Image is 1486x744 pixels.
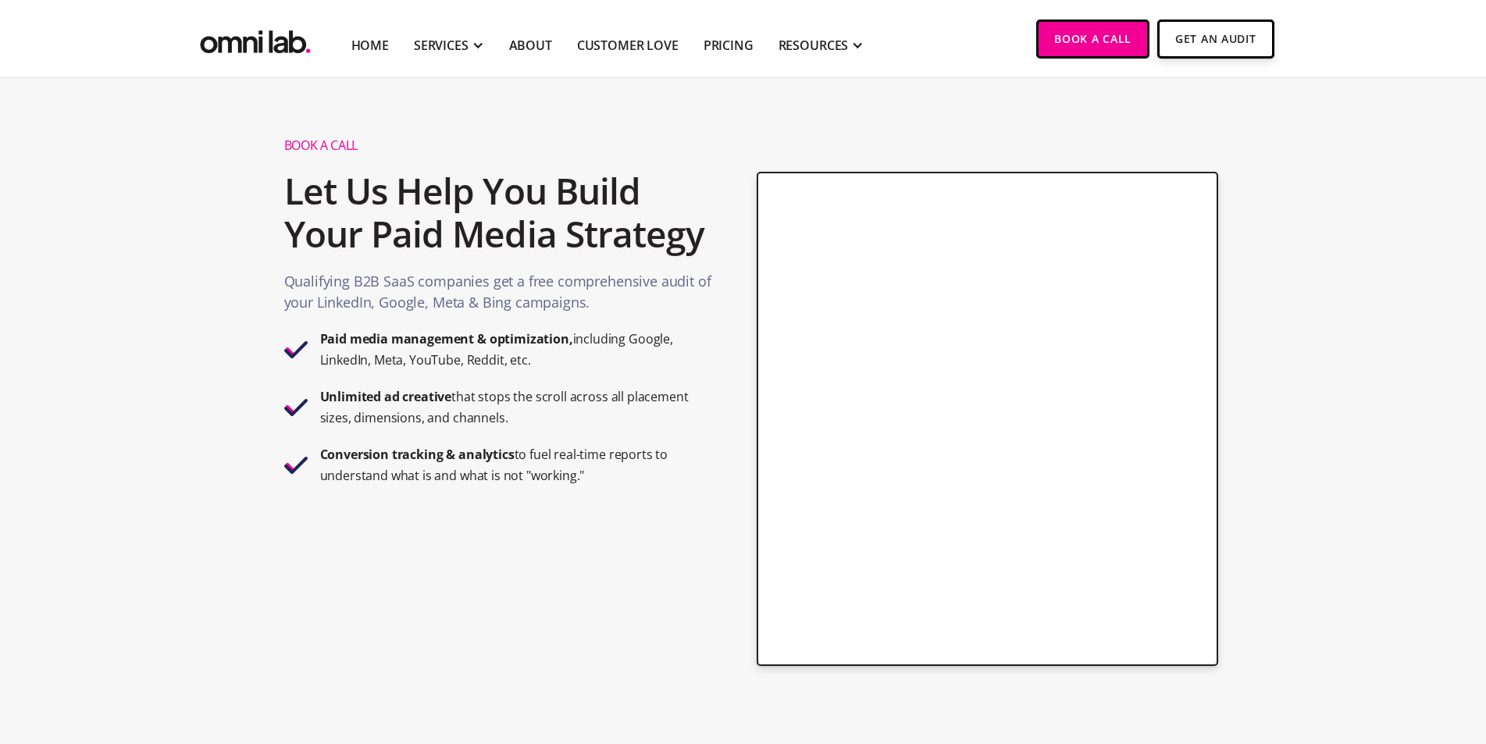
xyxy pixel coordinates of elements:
[197,20,314,58] a: home
[320,388,452,405] strong: Unlimited ad creative
[284,162,714,263] h2: Let Us Help You Build Your Paid Media Strategy
[320,446,515,463] strong: Conversion tracking & analytics
[320,330,573,347] strong: Paid media management & optimization,
[1036,20,1149,59] a: Book a Call
[509,36,552,55] a: About
[783,212,1192,625] iframe: Form 0
[704,36,754,55] a: Pricing
[320,388,689,426] strong: that stops the scroll across all placement sizes, dimensions, and channels.
[1157,20,1274,59] a: Get An Audit
[284,137,714,154] h1: Book A Call
[284,271,714,321] p: Qualifying B2B SaaS companies get a free comprehensive audit of your LinkedIn, Google, Meta & Bin...
[414,36,469,55] div: SERVICES
[197,20,314,58] img: Omni Lab: B2B SaaS Demand Generation Agency
[1408,669,1486,744] iframe: Chat Widget
[351,36,389,55] a: Home
[779,36,849,55] div: RESOURCES
[577,36,679,55] a: Customer Love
